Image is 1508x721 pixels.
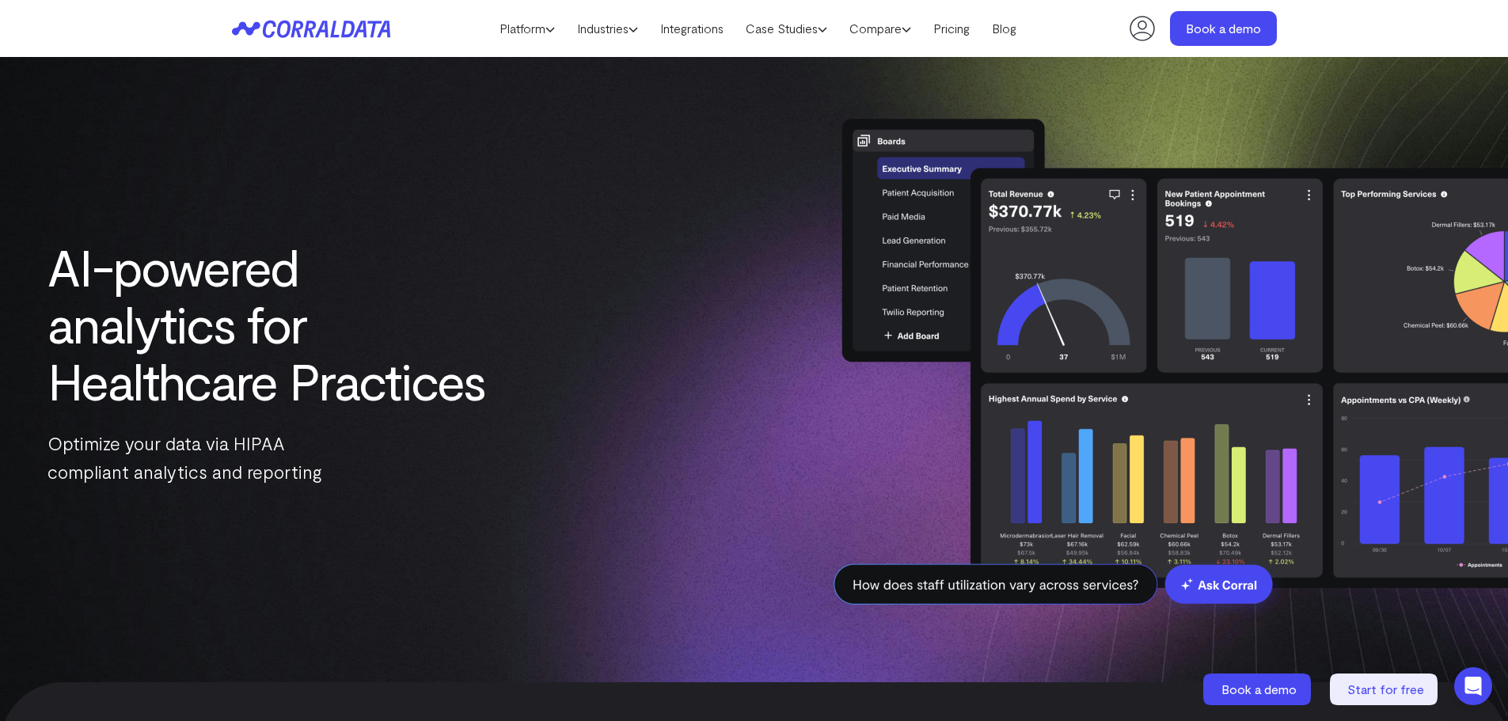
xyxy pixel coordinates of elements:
span: Book a demo [1221,681,1297,696]
a: Pricing [922,17,981,40]
span: Start for free [1347,681,1424,696]
a: Platform [488,17,566,40]
a: Industries [566,17,649,40]
h1: AI-powered analytics for Healthcare Practices [47,238,488,409]
p: Optimize your data via HIPAA compliant analytics and reporting [47,429,488,486]
a: Book a demo [1203,674,1314,705]
a: Blog [981,17,1027,40]
a: Book a demo [1170,11,1277,46]
div: Open Intercom Messenger [1454,667,1492,705]
a: Compare [838,17,922,40]
a: Integrations [649,17,735,40]
a: Start for free [1330,674,1441,705]
a: Case Studies [735,17,838,40]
